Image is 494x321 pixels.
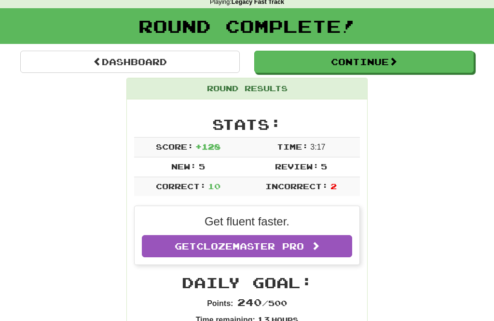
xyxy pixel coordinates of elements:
[134,116,360,132] h2: Stats:
[275,162,319,171] span: Review:
[237,298,287,307] span: / 500
[196,241,304,251] span: Clozemaster Pro
[199,162,205,171] span: 5
[254,51,474,73] button: Continue
[3,16,491,36] h1: Round Complete!
[310,143,325,151] span: 3 : 17
[156,142,193,151] span: Score:
[127,78,367,99] div: Round Results
[171,162,196,171] span: New:
[265,181,328,191] span: Incorrect:
[330,181,337,191] span: 2
[156,181,206,191] span: Correct:
[277,142,308,151] span: Time:
[20,51,240,73] a: Dashboard
[134,275,360,291] h2: Daily Goal:
[321,162,327,171] span: 5
[195,142,220,151] span: + 128
[142,235,352,257] a: GetClozemaster Pro
[208,181,220,191] span: 10
[237,296,262,308] span: 240
[142,213,352,230] p: Get fluent faster.
[207,299,233,307] strong: Points:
